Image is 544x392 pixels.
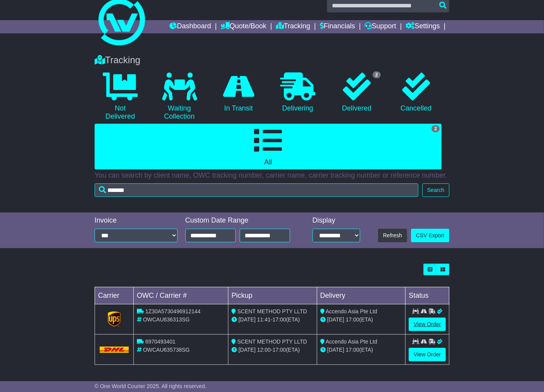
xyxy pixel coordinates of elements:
a: CSV Export [411,229,449,242]
a: Tracking [276,20,310,33]
a: In Transit [213,70,264,116]
span: 17:00 [273,347,286,353]
div: Display [313,216,360,225]
div: (ETA) [320,316,402,324]
span: 1Z30A5730496912144 [145,308,200,314]
a: 2 Delivered [331,70,383,116]
span: 2 [373,71,381,78]
span: Accendo Asia Pte Ltd [326,338,377,345]
td: Pickup [228,287,317,304]
div: (ETA) [320,346,402,354]
a: Dashboard [169,20,211,33]
a: Financials [320,20,355,33]
a: Support [365,20,396,33]
button: Refresh [378,229,407,242]
span: 17:00 [346,316,359,323]
button: Search [422,183,449,197]
div: Invoice [95,216,178,225]
td: Status [406,287,449,304]
td: OWC / Carrier # [133,287,228,304]
span: 12:00 [257,347,271,353]
div: Custom Date Range [185,216,299,225]
a: View Order [409,318,446,331]
span: 17:00 [273,316,286,323]
td: Carrier [95,287,133,304]
div: - (ETA) [231,316,314,324]
a: 2 All [95,124,442,169]
a: Delivering [272,70,324,116]
span: 11:41 [257,316,271,323]
span: 17:00 [346,347,359,353]
span: SCENT METHOD PTY LLTD [237,308,307,314]
span: © One World Courier 2025. All rights reserved. [95,383,207,389]
a: Not Delivered [95,70,146,124]
span: OWCAU636313SG [143,316,190,323]
span: [DATE] [238,347,256,353]
img: GetCarrierServiceLogo [108,311,121,327]
span: 6970493401 [145,338,176,345]
span: SCENT METHOD PTY LLTD [237,338,307,345]
a: Quote/Book [221,20,266,33]
span: [DATE] [327,347,344,353]
div: Tracking [91,55,453,66]
a: View Order [409,348,446,361]
a: Settings [406,20,440,33]
span: [DATE] [327,316,344,323]
img: DHL.png [100,347,129,353]
td: Delivery [317,287,406,304]
p: You can search by client name, OWC tracking number, carrier name, carrier tracking number or refe... [95,171,449,180]
div: - (ETA) [231,346,314,354]
span: 2 [432,125,440,132]
a: Cancelled [390,70,442,116]
span: OWCAU635738SG [143,347,190,353]
span: [DATE] [238,316,256,323]
a: Waiting Collection [154,70,205,124]
span: Accendo Asia Pte Ltd [326,308,377,314]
